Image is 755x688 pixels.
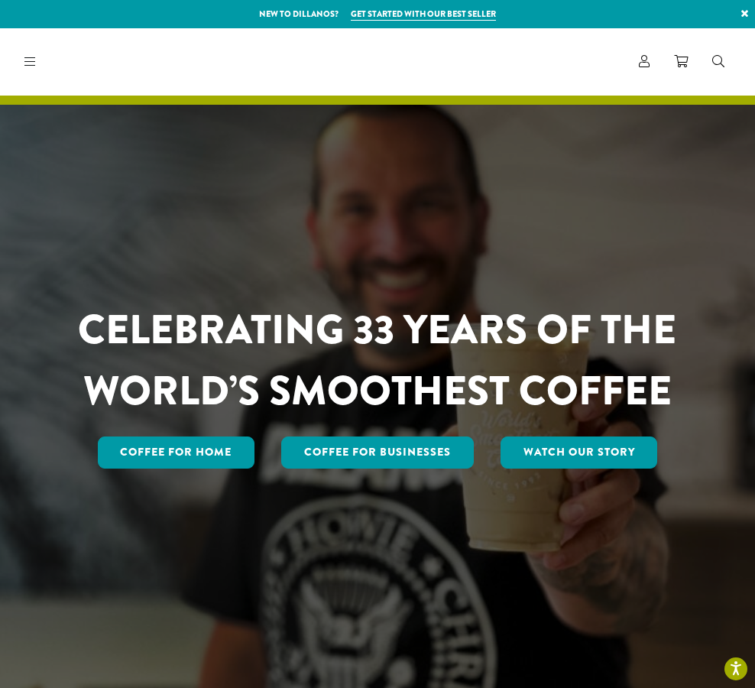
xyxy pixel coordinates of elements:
[351,8,496,21] a: Get started with our best seller
[700,49,737,74] a: Search
[98,436,255,469] a: Coffee for Home
[501,436,658,469] a: Watch Our Story
[73,300,682,421] h1: CELEBRATING 33 YEARS OF THE WORLD’S SMOOTHEST COFFEE
[281,436,474,469] a: Coffee For Businesses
